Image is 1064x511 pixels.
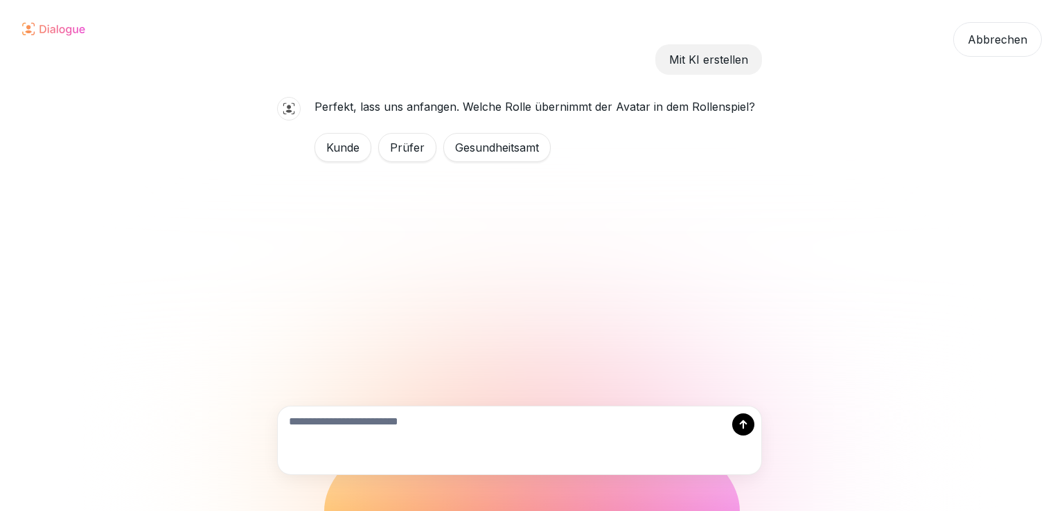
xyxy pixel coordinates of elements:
div: Mit KI erstellen [655,44,762,75]
div: Abbrechen [953,22,1042,57]
div: Gesundheitsamt [443,133,551,162]
div: Prüfer [378,133,436,162]
p: Perfekt, lass uns anfangen. Welche Rolle übernimmt der Avatar in dem Rollenspiel? [314,97,755,116]
div: Kunde [314,133,371,162]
